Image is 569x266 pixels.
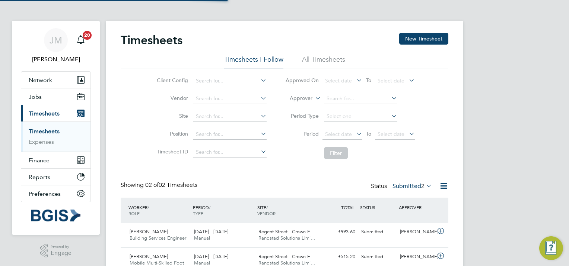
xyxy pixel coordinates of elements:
label: Approver [279,95,312,102]
button: Preferences [21,185,90,202]
span: Select date [378,131,404,137]
div: [PERSON_NAME] [397,226,436,238]
span: [DATE] - [DATE] [194,253,228,260]
button: Engage Resource Center [539,236,563,260]
li: Timesheets I Follow [224,55,283,68]
div: APPROVER [397,201,436,214]
label: Client Config [155,77,188,84]
span: ROLE [128,210,140,216]
div: STATUS [358,201,397,214]
span: Network [29,77,52,84]
a: Timesheets [29,128,60,135]
input: Search for... [324,94,397,104]
span: / [266,204,268,210]
button: New Timesheet [399,33,448,45]
span: Manual [194,235,210,241]
input: Search for... [193,76,267,86]
span: Select date [378,77,404,84]
span: Preferences [29,190,61,197]
span: [DATE] - [DATE] [194,228,228,235]
a: Expenses [29,138,54,145]
span: TYPE [193,210,203,216]
div: Submitted [358,226,397,238]
div: WORKER [127,201,191,220]
span: / [147,204,149,210]
span: Building Services Engineer [130,235,186,241]
button: Finance [21,152,90,168]
button: Network [21,72,90,88]
nav: Main navigation [12,21,100,235]
label: Period Type [285,113,319,119]
input: Select one [324,111,397,122]
label: Approved On [285,77,319,84]
span: Randstad Solutions Limi… [258,260,315,266]
span: 20 [83,31,92,40]
span: TOTAL [341,204,355,210]
span: Timesheets [29,110,60,117]
input: Search for... [193,129,267,140]
span: Finance [29,157,50,164]
span: Select date [325,131,352,137]
label: Vendor [155,95,188,101]
button: Timesheets [21,105,90,121]
button: Reports [21,169,90,185]
div: Submitted [358,251,397,263]
div: Showing [121,181,199,189]
label: Timesheet ID [155,148,188,155]
span: 02 Timesheets [145,181,197,189]
span: [PERSON_NAME] [130,253,168,260]
div: Timesheets [21,121,90,152]
span: Randstad Solutions Limi… [258,235,315,241]
label: Period [285,130,319,137]
div: SITE [255,201,320,220]
div: £993.60 [320,226,358,238]
label: Position [155,130,188,137]
span: Regent Street - Crown E… [258,228,315,235]
span: Manual [194,260,210,266]
span: Regent Street - Crown E… [258,253,315,260]
input: Search for... [193,94,267,104]
span: / [209,204,210,210]
span: Jobs [29,93,42,100]
span: Select date [325,77,352,84]
span: Reports [29,173,50,181]
input: Search for... [193,111,267,122]
div: £515.20 [320,251,358,263]
span: JM [50,35,62,45]
a: JM[PERSON_NAME] [21,28,91,64]
span: 02 of [145,181,159,189]
span: Powered by [51,244,71,250]
span: VENDOR [257,210,276,216]
label: Site [155,113,188,119]
span: Jessica Macgregor [21,55,91,64]
span: To [364,129,373,139]
li: All Timesheets [302,55,345,68]
div: Status [371,181,433,192]
span: To [364,75,373,85]
span: Engage [51,250,71,256]
div: [PERSON_NAME] [397,251,436,263]
img: bgis-logo-retina.png [31,210,80,221]
label: Submitted [392,182,432,190]
span: [PERSON_NAME] [130,228,168,235]
h2: Timesheets [121,33,182,48]
a: Go to home page [21,210,91,221]
div: PERIOD [191,201,255,220]
a: 20 [73,28,88,52]
button: Jobs [21,88,90,105]
button: Filter [324,147,348,159]
a: Powered byEngage [40,244,72,258]
span: 2 [421,182,425,190]
input: Search for... [193,147,267,158]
